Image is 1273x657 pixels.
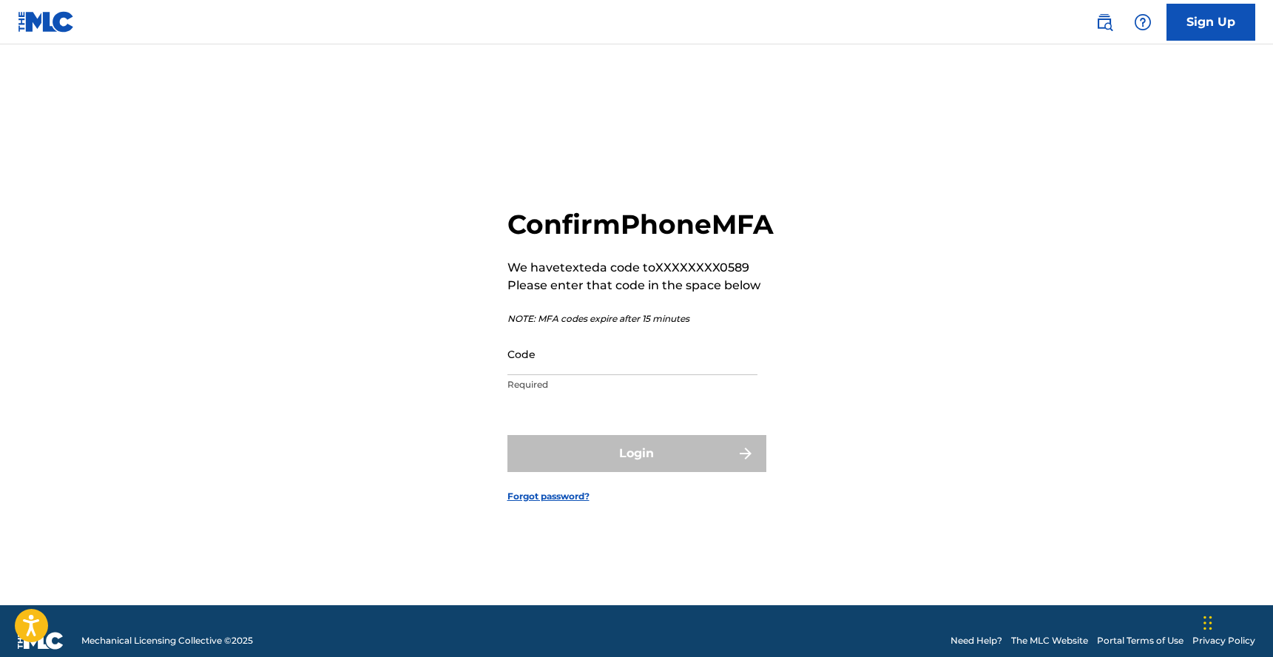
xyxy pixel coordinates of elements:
a: Need Help? [950,634,1002,647]
p: NOTE: MFA codes expire after 15 minutes [507,312,774,326]
div: Help [1128,7,1158,37]
p: Please enter that code in the space below [507,277,774,294]
p: Required [507,378,757,391]
img: search [1095,13,1113,31]
img: logo [18,632,64,650]
a: Public Search [1090,7,1119,37]
span: Mechanical Licensing Collective © 2025 [81,634,253,647]
div: Drag [1203,601,1212,645]
p: We have texted a code to XXXXXXXX0589 [507,259,774,277]
a: Forgot password? [507,490,590,503]
iframe: Chat Widget [1199,586,1273,657]
a: Portal Terms of Use [1097,634,1183,647]
a: Sign Up [1166,4,1255,41]
a: The MLC Website [1011,634,1088,647]
h2: Confirm Phone MFA [507,208,774,241]
img: MLC Logo [18,11,75,33]
a: Privacy Policy [1192,634,1255,647]
img: help [1134,13,1152,31]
